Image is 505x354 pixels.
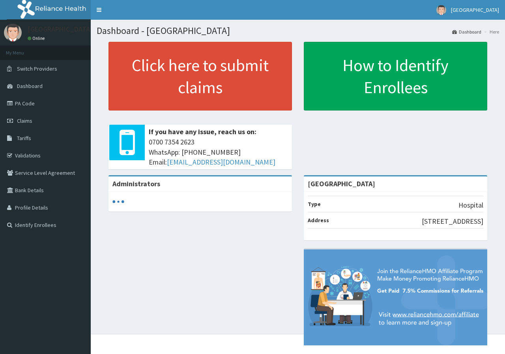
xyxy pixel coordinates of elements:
svg: audio-loading [112,196,124,208]
b: If you have any issue, reach us on: [149,127,256,136]
img: User Image [436,5,446,15]
a: [EMAIL_ADDRESS][DOMAIN_NAME] [167,157,275,167]
a: Dashboard [452,28,481,35]
strong: [GEOGRAPHIC_DATA] [308,179,375,188]
b: Address [308,217,329,224]
span: Tariffs [17,135,31,142]
p: [GEOGRAPHIC_DATA] [28,26,93,33]
p: [STREET_ADDRESS] [422,216,483,227]
b: Type [308,200,321,208]
span: Switch Providers [17,65,57,72]
h1: Dashboard - [GEOGRAPHIC_DATA] [97,26,499,36]
span: Dashboard [17,82,43,90]
a: How to Identify Enrollees [304,42,487,111]
li: Here [482,28,499,35]
img: provider-team-banner.png [304,249,487,345]
img: User Image [4,24,22,41]
span: [GEOGRAPHIC_DATA] [451,6,499,13]
b: Administrators [112,179,160,188]
p: Hospital [458,200,483,210]
span: 0700 7354 2623 WhatsApp: [PHONE_NUMBER] Email: [149,137,288,167]
a: Online [28,36,47,41]
a: Click here to submit claims [108,42,292,111]
span: Claims [17,117,32,124]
